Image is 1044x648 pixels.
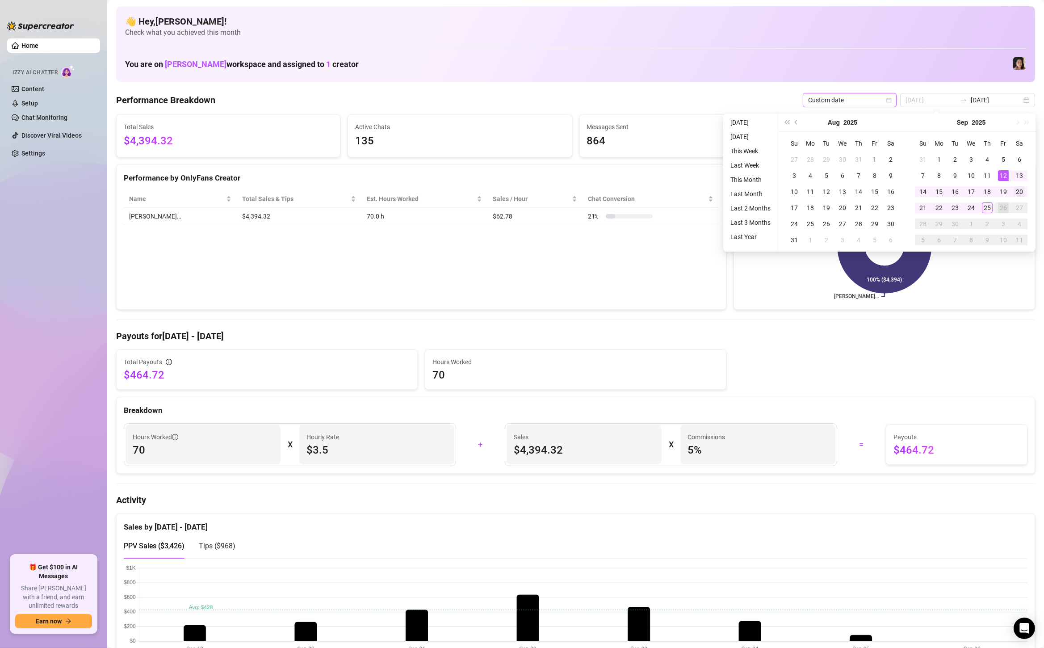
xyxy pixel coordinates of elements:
[837,235,848,245] div: 3
[885,202,896,213] div: 23
[786,184,802,200] td: 2025-08-10
[802,135,818,151] th: Mo
[918,235,928,245] div: 5
[124,133,333,150] span: $4,394.32
[963,135,979,151] th: We
[837,219,848,229] div: 27
[834,151,851,168] td: 2025-07-30
[995,168,1011,184] td: 2025-09-12
[727,117,774,128] li: [DATE]
[998,235,1009,245] div: 10
[727,231,774,242] li: Last Year
[493,194,570,204] span: Sales / Hour
[947,216,963,232] td: 2025-09-30
[461,438,499,452] div: +
[588,211,602,221] span: 21 %
[947,200,963,216] td: 2025-09-23
[124,208,237,225] td: [PERSON_NAME]…
[124,542,184,550] span: PPV Sales ( $3,426 )
[21,100,38,107] a: Setup
[242,194,349,204] span: Total Sales & Tips
[995,216,1011,232] td: 2025-10-03
[885,219,896,229] div: 30
[934,219,944,229] div: 29
[786,232,802,248] td: 2025-08-31
[688,443,828,457] span: 5 %
[821,186,832,197] div: 12
[851,232,867,248] td: 2025-09-04
[789,170,800,181] div: 3
[361,208,487,225] td: 70.0 h
[947,168,963,184] td: 2025-09-09
[124,514,1027,533] div: Sales by [DATE] - [DATE]
[727,131,774,142] li: [DATE]
[355,122,564,132] span: Active Chats
[821,219,832,229] div: 26
[124,357,162,367] span: Total Payouts
[867,200,883,216] td: 2025-08-22
[960,97,967,104] span: to
[982,154,993,165] div: 4
[867,135,883,151] th: Fr
[802,151,818,168] td: 2025-07-28
[306,432,339,442] article: Hourly Rate
[805,170,816,181] div: 4
[947,232,963,248] td: 2025-10-07
[995,135,1011,151] th: Fr
[915,216,931,232] td: 2025-09-28
[915,184,931,200] td: 2025-09-14
[893,443,1020,457] span: $464.72
[125,59,359,69] h1: You are on workspace and assigned to creator
[931,168,947,184] td: 2025-09-08
[971,95,1022,105] input: End date
[931,135,947,151] th: Mo
[818,216,834,232] td: 2025-08-26
[818,232,834,248] td: 2025-09-02
[125,15,1026,28] h4: 👋 Hey, [PERSON_NAME] !
[326,59,331,69] span: 1
[834,232,851,248] td: 2025-09-03
[979,168,995,184] td: 2025-09-11
[966,154,977,165] div: 3
[998,186,1009,197] div: 19
[853,235,864,245] div: 4
[7,21,74,30] img: logo-BBDzfeDw.svg
[688,432,725,442] article: Commissions
[867,184,883,200] td: 2025-08-15
[963,151,979,168] td: 2025-09-03
[837,154,848,165] div: 30
[821,154,832,165] div: 29
[843,114,857,131] button: Choose a year
[789,154,800,165] div: 27
[124,172,719,184] div: Performance by OnlyFans Creator
[821,202,832,213] div: 19
[818,184,834,200] td: 2025-08-12
[727,217,774,228] li: Last 3 Months
[966,186,977,197] div: 17
[885,170,896,181] div: 9
[1011,216,1027,232] td: 2025-10-04
[950,235,960,245] div: 7
[963,184,979,200] td: 2025-09-17
[786,168,802,184] td: 2025-08-03
[125,28,1026,38] span: Check what you achieved this month
[950,219,960,229] div: 30
[116,330,1035,342] h4: Payouts for [DATE] - [DATE]
[883,135,899,151] th: Sa
[306,443,447,457] span: $3.5
[837,186,848,197] div: 13
[124,190,237,208] th: Name
[805,219,816,229] div: 25
[867,216,883,232] td: 2025-08-29
[805,154,816,165] div: 28
[947,135,963,151] th: Tu
[883,232,899,248] td: 2025-09-06
[867,151,883,168] td: 2025-08-01
[1011,200,1027,216] td: 2025-09-27
[982,186,993,197] div: 18
[979,135,995,151] th: Th
[15,584,92,610] span: Share [PERSON_NAME] with a friend, and earn unlimited rewards
[583,190,719,208] th: Chat Conversion
[963,200,979,216] td: 2025-09-24
[950,154,960,165] div: 2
